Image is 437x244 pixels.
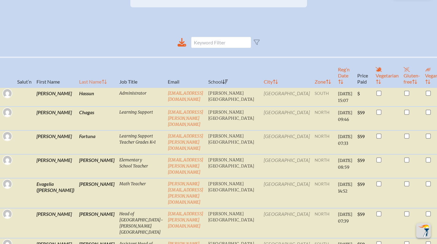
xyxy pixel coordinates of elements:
td: north [312,154,335,178]
td: [GEOGRAPHIC_DATA] [261,154,312,178]
span: $59 [357,212,365,217]
img: Gravatar [3,156,12,164]
td: Chagas [77,107,117,130]
span: [DATE] 15:07 [338,91,352,103]
img: Gravatar [3,132,12,141]
th: Job Title [117,57,165,88]
td: [PERSON_NAME][GEOGRAPHIC_DATA] [206,88,261,107]
td: Administrator [117,88,165,107]
td: Fortuna [77,130,117,154]
td: north [312,130,335,154]
a: [EMAIL_ADDRESS][PERSON_NAME][DOMAIN_NAME] [168,157,203,175]
td: north [312,208,335,238]
th: Price Paid [355,57,373,88]
td: Hassun [77,88,117,107]
span: $59 [357,134,365,139]
td: [PERSON_NAME][GEOGRAPHIC_DATA] [206,130,261,154]
td: [GEOGRAPHIC_DATA] [261,107,312,130]
td: Learning Support [117,107,165,130]
td: [GEOGRAPHIC_DATA] [261,130,312,154]
td: [PERSON_NAME] [34,107,77,130]
img: Gravatar [3,180,12,188]
th: Zone [312,57,335,88]
span: [DATE] 09:46 [338,110,352,122]
td: Learning Support Teacher Grades K+1 [117,130,165,154]
img: Gravatar [3,108,12,117]
td: [GEOGRAPHIC_DATA] [261,208,312,238]
td: [PERSON_NAME] [34,208,77,238]
a: [PERSON_NAME][EMAIL_ADDRESS][PERSON_NAME][DOMAIN_NAME] [168,181,203,205]
th: Reg’n Date [335,57,355,88]
td: [PERSON_NAME] [34,130,77,154]
td: south [312,88,335,107]
td: [PERSON_NAME][GEOGRAPHIC_DATA] [206,107,261,130]
button: Scroll Top [416,223,431,238]
img: Gravatar [3,210,12,218]
input: Keyword Filter [191,37,251,48]
td: [PERSON_NAME] [77,178,117,208]
span: [DATE] 14:52 [338,182,352,194]
span: $59 [357,182,365,187]
td: [PERSON_NAME][GEOGRAPHIC_DATA] [206,208,261,238]
span: $59 [357,158,365,163]
td: Evagelia ([PERSON_NAME]) [34,178,77,208]
th: Last Name [77,57,117,88]
a: [EMAIL_ADDRESS][PERSON_NAME][DOMAIN_NAME] [168,211,203,229]
span: [DATE] 08:59 [338,158,352,170]
td: [PERSON_NAME] [34,88,77,107]
th: Salut’n [15,57,34,88]
td: [PERSON_NAME] [77,154,117,178]
td: [PERSON_NAME][GEOGRAPHIC_DATA] [206,178,261,208]
td: Math Teacher [117,178,165,208]
a: [EMAIL_ADDRESS][DOMAIN_NAME] [168,91,203,102]
span: [DATE] 07:33 [338,134,352,146]
div: Download to CSV [178,38,186,47]
th: Vegetarian [373,57,401,88]
a: [EMAIL_ADDRESS][PERSON_NAME][DOMAIN_NAME] [168,133,203,151]
td: north [312,178,335,208]
th: Email [165,57,206,88]
th: City [261,57,312,88]
td: [PERSON_NAME] [77,208,117,238]
td: Head of [GEOGRAPHIC_DATA]-[PERSON_NAME][GEOGRAPHIC_DATA] [117,208,165,238]
span: [DATE] 07:39 [338,212,352,224]
img: To the top [417,224,430,237]
img: Gravatar [3,89,12,98]
th: Gluten-free [401,57,423,88]
td: north [312,107,335,130]
td: [PERSON_NAME][GEOGRAPHIC_DATA] [206,154,261,178]
th: First Name [34,57,77,88]
td: [GEOGRAPHIC_DATA] [261,178,312,208]
td: [GEOGRAPHIC_DATA] [261,88,312,107]
span: $59 [357,110,365,115]
td: [PERSON_NAME] [34,154,77,178]
span: $ [357,91,360,96]
td: Elementary School Teacher [117,154,165,178]
a: [EMAIL_ADDRESS][PERSON_NAME][DOMAIN_NAME] [168,110,203,127]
